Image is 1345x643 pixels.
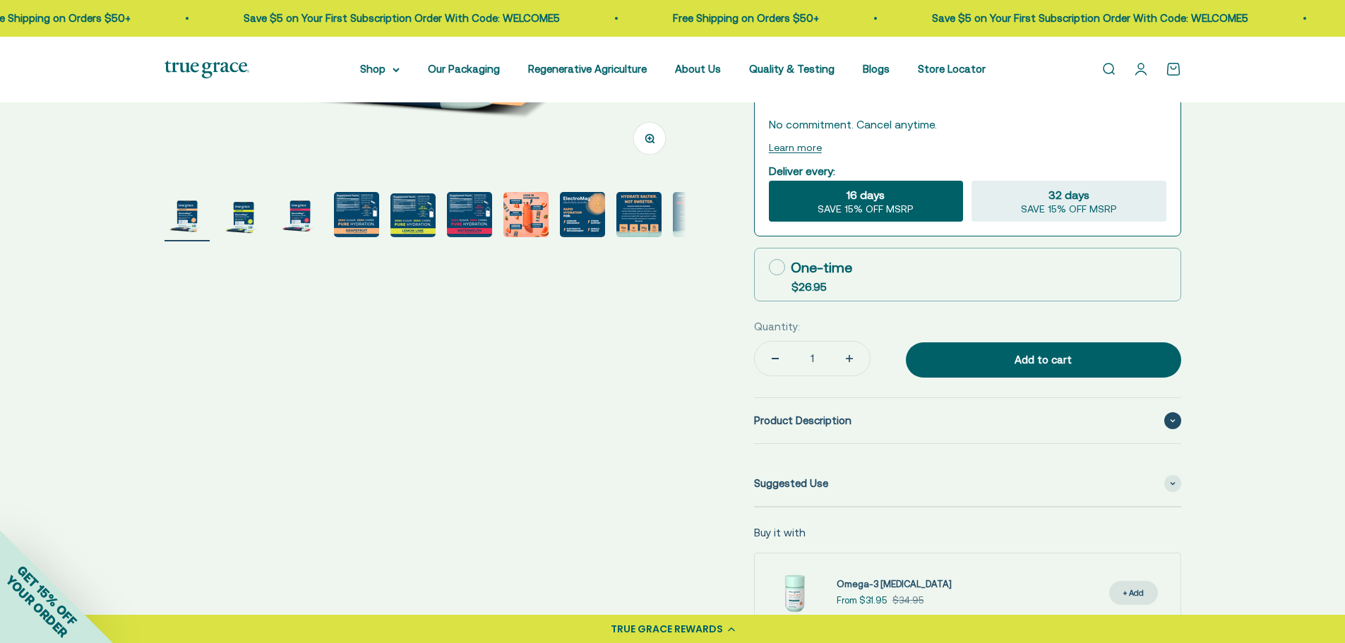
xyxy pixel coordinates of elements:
[749,63,835,75] a: Quality & Testing
[675,63,721,75] a: About Us
[669,12,815,24] a: Free Shipping on Orders $50+
[447,192,492,241] button: Go to item 6
[616,192,662,237] img: Everyone needs true hydration. From your extreme athletes to you weekend warriors, ElectroMag giv...
[14,563,80,628] span: GET 15% OFF
[863,63,890,75] a: Blogs
[560,192,605,237] img: Rapid Hydration For: - Exercise endurance* - Stress support* - Electrolyte replenishment* - Muscl...
[754,412,851,429] span: Product Description
[906,342,1181,378] button: Add to cart
[616,192,662,241] button: Go to item 9
[165,192,210,241] button: Go to item 1
[754,398,1181,443] summary: Product Description
[837,577,952,592] a: Omega-3 [MEDICAL_DATA]
[360,61,400,78] summary: Shop
[277,192,323,237] img: ElectroMag™
[1109,581,1158,606] button: + Add
[503,192,549,241] button: Go to item 7
[221,192,266,237] img: ElectroMag™
[334,192,379,241] button: Go to item 4
[390,193,436,237] img: ElectroMag™
[918,63,986,75] a: Store Locator
[334,192,379,237] img: 750 mg sodium for fluid balance and cellular communication.* 250 mg potassium supports blood pres...
[837,594,887,608] sale-price: From $31.95
[277,192,323,241] button: Go to item 3
[934,351,1153,368] div: Add to cart
[447,192,492,237] img: ElectroMag™
[673,192,718,237] img: ElectroMag™
[829,342,870,375] button: Increase quantity
[928,10,1245,27] p: Save $5 on Your First Subscription Order With Code: WELCOME5
[428,63,500,75] a: Our Packaging
[503,192,549,237] img: Magnesium for heart health and stress support* Chloride to support pH balance and oxygen flow* So...
[560,192,605,241] button: Go to item 8
[673,192,718,241] button: Go to item 10
[1123,587,1144,600] div: + Add
[754,475,828,492] span: Suggested Use
[611,622,723,637] div: TRUE GRACE REWARDS
[755,342,796,375] button: Decrease quantity
[754,524,806,541] p: Buy it with
[754,461,1181,506] summary: Suggested Use
[528,63,647,75] a: Regenerative Agriculture
[766,565,823,621] img: Omega-3 Fish Oil for Brain, Heart, and Immune Health* Sustainably sourced, wild-caught Alaskan fi...
[221,192,266,241] button: Go to item 2
[892,594,923,608] compare-at-price: $34.95
[754,318,800,335] label: Quantity:
[240,10,556,27] p: Save $5 on Your First Subscription Order With Code: WELCOME5
[165,192,210,237] img: ElectroMag™
[3,572,71,640] span: YOUR ORDER
[837,579,952,589] span: Omega-3 [MEDICAL_DATA]
[390,193,436,241] button: Go to item 5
